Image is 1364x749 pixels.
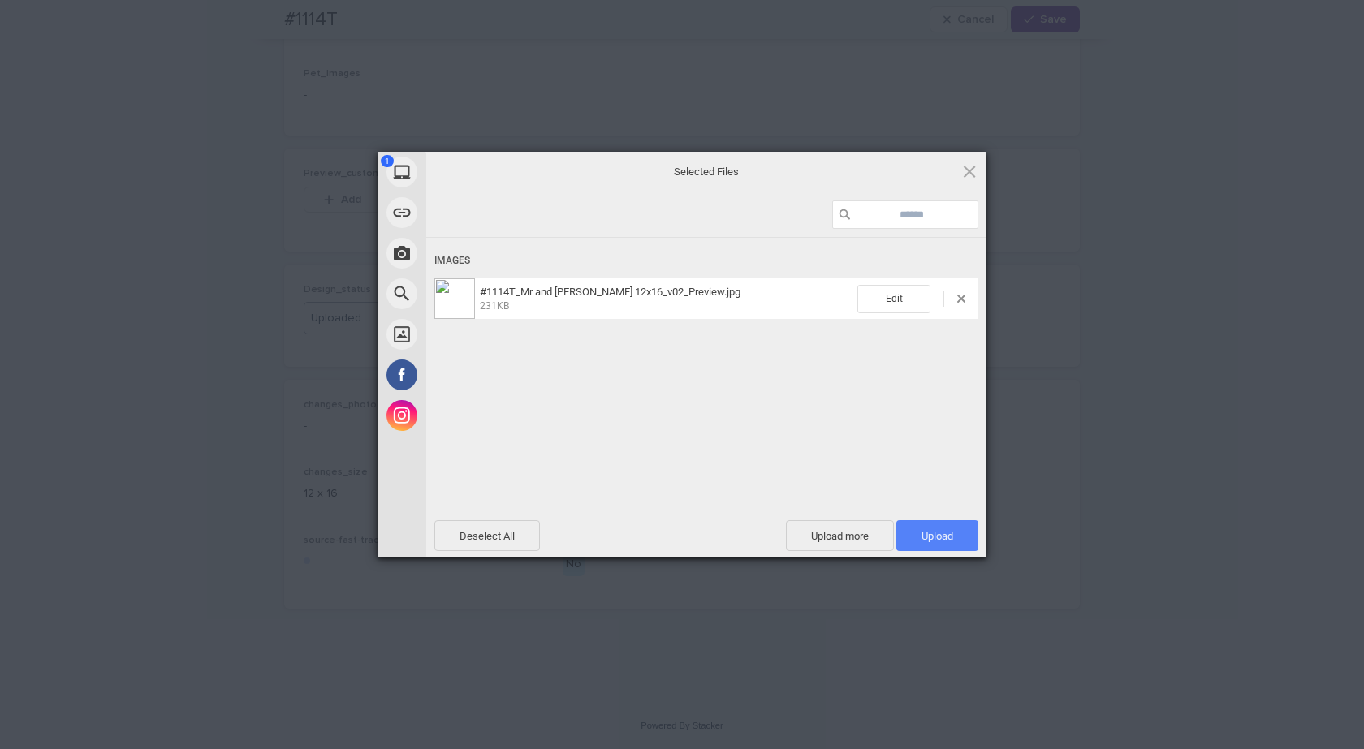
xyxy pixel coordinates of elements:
[434,246,978,276] div: Images
[475,286,857,312] span: #1114T_Mr and Mrs Claus 12x16_v02_Preview.jpg
[544,164,869,179] span: Selected Files
[434,520,540,551] span: Deselect All
[381,155,394,167] span: 1
[960,162,978,180] span: Click here or hit ESC to close picker
[378,192,572,233] div: Link (URL)
[378,152,572,192] div: My Device
[786,520,894,551] span: Upload more
[857,285,930,313] span: Edit
[378,355,572,395] div: Facebook
[480,300,509,312] span: 231KB
[378,314,572,355] div: Unsplash
[378,233,572,273] div: Take Photo
[922,530,953,542] span: Upload
[434,278,475,319] img: 1d346594-40fc-4d67-9b42-f81e336a42e8
[896,520,978,551] span: Upload
[480,286,740,298] span: #1114T_Mr and [PERSON_NAME] 12x16_v02_Preview.jpg
[378,395,572,436] div: Instagram
[378,273,572,314] div: Web Search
